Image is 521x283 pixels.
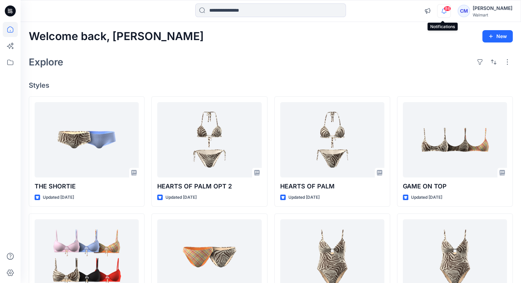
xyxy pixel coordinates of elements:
[403,182,507,191] p: GAME ON TOP
[43,194,74,201] p: Updated [DATE]
[35,182,139,191] p: THE SHORTIE
[157,182,261,191] p: HEARTS OF PALM OPT 2
[29,57,63,67] h2: Explore
[444,6,451,11] span: 86
[288,194,320,201] p: Updated [DATE]
[403,102,507,177] a: GAME ON TOP
[473,4,512,12] div: [PERSON_NAME]
[165,194,197,201] p: Updated [DATE]
[411,194,442,201] p: Updated [DATE]
[35,102,139,177] a: THE SHORTIE
[280,182,384,191] p: HEARTS OF PALM
[473,12,512,17] div: Walmart
[29,30,204,43] h2: Welcome back, [PERSON_NAME]
[458,5,470,17] div: CM
[482,30,513,42] button: New
[29,81,513,89] h4: Styles
[157,102,261,177] a: HEARTS OF PALM OPT 2
[280,102,384,177] a: HEARTS OF PALM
